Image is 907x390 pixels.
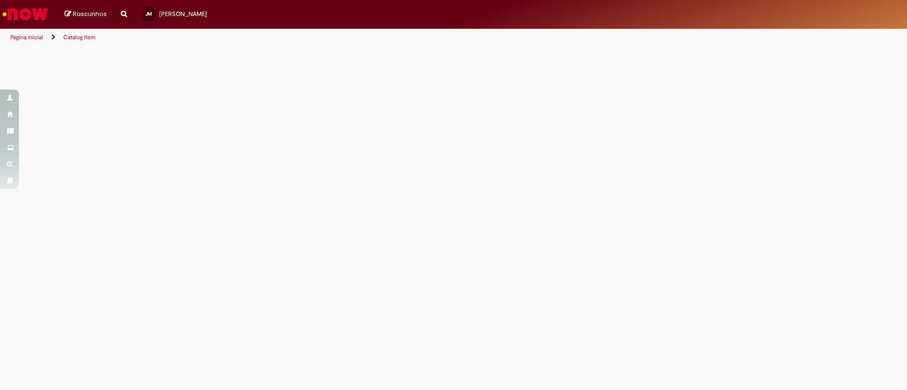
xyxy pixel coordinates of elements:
img: ServiceNow [1,5,50,24]
a: Catalog Item [63,33,95,41]
span: [PERSON_NAME] [159,10,207,18]
a: Rascunhos [65,10,107,19]
a: Página inicial [10,33,43,41]
span: JM [145,11,152,17]
span: Rascunhos [73,9,107,18]
ul: Trilhas de página [7,29,598,46]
